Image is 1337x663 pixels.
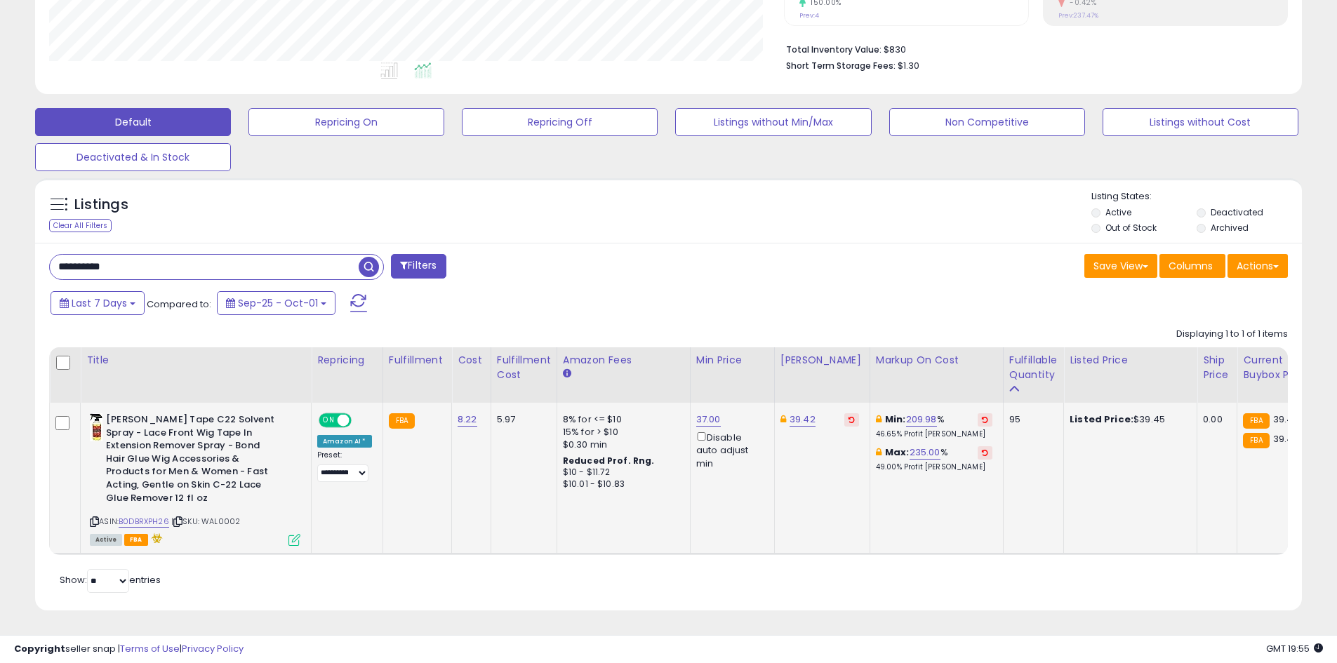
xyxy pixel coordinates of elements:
strong: Copyright [14,642,65,655]
i: Revert to store-level Min Markup [982,416,988,423]
div: Amazon Fees [563,353,684,368]
div: % [876,413,992,439]
div: $39.45 [1070,413,1186,426]
div: $10.01 - $10.83 [563,478,679,490]
div: [PERSON_NAME] [780,353,864,368]
span: 2025-10-10 19:55 GMT [1266,642,1323,655]
b: Reduced Prof. Rng. [563,455,655,467]
div: Cost [458,353,485,368]
button: Repricing On [248,108,444,136]
p: 49.00% Profit [PERSON_NAME] [876,462,992,472]
button: Sep-25 - Oct-01 [217,291,335,315]
span: Last 7 Days [72,296,127,310]
a: 39.42 [790,413,816,427]
div: Listed Price [1070,353,1191,368]
b: Short Term Storage Fees: [786,60,896,72]
div: Fulfillment Cost [497,353,551,382]
div: Fulfillable Quantity [1009,353,1058,382]
div: $10 - $11.72 [563,467,679,478]
b: Max: [885,446,910,459]
div: Repricing [317,353,377,368]
span: $1.30 [898,59,919,72]
span: | SKU: WAL0002 [171,516,240,527]
b: [PERSON_NAME] Tape C22 Solvent Spray - Lace Front Wig Tape In Extension Remover Spray - Bond Hair... [106,413,277,508]
span: 39.45 [1273,413,1299,426]
button: Default [35,108,231,136]
i: Revert to store-level Max Markup [982,449,988,456]
div: Title [86,353,305,368]
a: 209.98 [906,413,937,427]
i: This overrides the store level Dynamic Max Price for this listing [780,415,786,424]
button: Columns [1159,254,1225,278]
li: $830 [786,40,1277,57]
div: Markup on Cost [876,353,997,368]
i: This overrides the store level max markup for this listing [876,448,882,457]
small: FBA [1243,413,1269,429]
div: Fulfillment [389,353,446,368]
div: Displaying 1 to 1 of 1 items [1176,328,1288,341]
i: hazardous material [148,533,163,543]
img: 51Nh7XTBYEL._SL40_.jpg [90,413,102,441]
span: Show: entries [60,573,161,587]
a: Terms of Use [120,642,180,655]
div: % [876,446,992,472]
a: 37.00 [696,413,721,427]
small: Prev: 4 [799,11,819,20]
a: B0DBRXPH26 [119,516,169,528]
small: FBA [389,413,415,429]
a: 235.00 [910,446,940,460]
a: Privacy Policy [182,642,244,655]
label: Archived [1211,222,1249,234]
div: 0.00 [1203,413,1226,426]
button: Non Competitive [889,108,1085,136]
span: Compared to: [147,297,211,311]
p: Listing States: [1091,190,1302,203]
div: Disable auto adjust min [696,429,764,470]
h5: Listings [74,195,128,215]
b: Total Inventory Value: [786,43,882,55]
span: All listings currently available for purchase on Amazon [90,534,122,546]
button: Last 7 Days [51,291,145,315]
div: Ship Price [1203,353,1231,382]
b: Listed Price: [1070,413,1133,426]
div: 5.97 [497,413,546,426]
div: Preset: [317,450,372,482]
button: Listings without Cost [1103,108,1298,136]
span: Sep-25 - Oct-01 [238,296,318,310]
button: Listings without Min/Max [675,108,871,136]
div: ASIN: [90,413,300,544]
div: Amazon AI * [317,435,372,448]
label: Out of Stock [1105,222,1157,234]
i: Revert to store-level Dynamic Max Price [849,416,855,423]
div: Current Buybox Price [1243,353,1315,382]
div: $0.30 min [563,438,679,451]
button: Filters [391,254,446,279]
button: Actions [1228,254,1288,278]
div: 15% for > $10 [563,426,679,438]
span: FBA [124,534,148,546]
b: Min: [885,413,906,426]
label: Active [1105,206,1131,218]
span: OFF [350,415,372,427]
div: Clear All Filters [49,219,112,232]
span: Columns [1169,259,1213,273]
small: Amazon Fees. [563,368,571,380]
span: ON [320,415,338,427]
div: Min Price [696,353,769,368]
div: seller snap | | [14,643,244,656]
small: FBA [1243,433,1269,448]
a: 8.22 [458,413,477,427]
button: Repricing Off [462,108,658,136]
div: 8% for <= $10 [563,413,679,426]
th: The percentage added to the cost of goods (COGS) that forms the calculator for Min & Max prices. [870,347,1003,403]
span: 39.45 [1273,432,1299,446]
button: Save View [1084,254,1157,278]
i: This overrides the store level min markup for this listing [876,415,882,424]
label: Deactivated [1211,206,1263,218]
small: Prev: 237.47% [1058,11,1098,20]
button: Deactivated & In Stock [35,143,231,171]
p: 46.65% Profit [PERSON_NAME] [876,429,992,439]
div: 95 [1009,413,1053,426]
